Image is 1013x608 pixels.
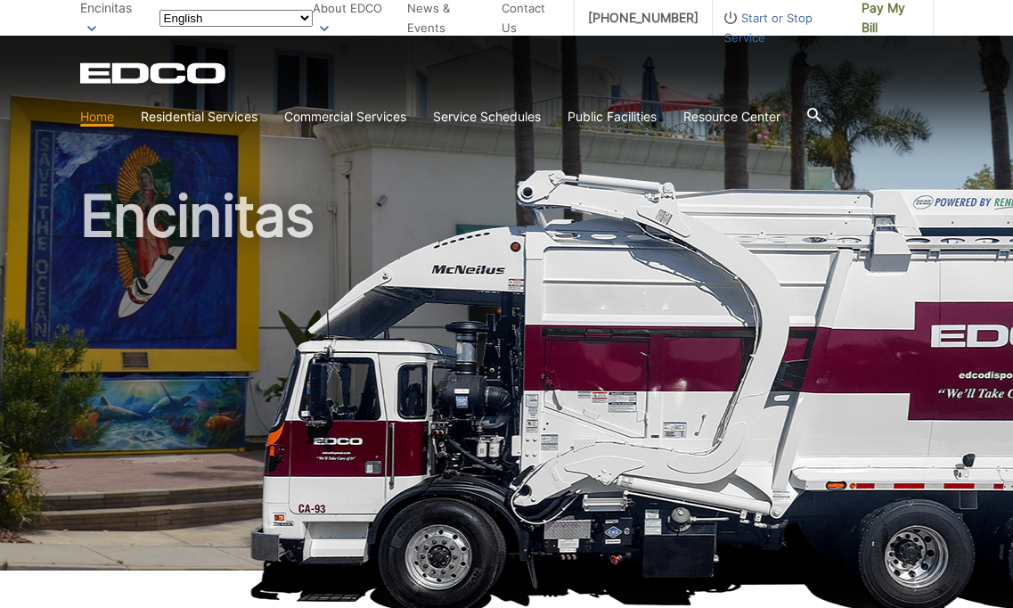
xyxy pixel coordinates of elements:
select: Select a language [159,10,313,27]
a: Resource Center [683,107,780,127]
h1: Encinitas [80,187,934,579]
a: Home [80,107,114,127]
a: Commercial Services [284,107,406,127]
a: Residential Services [141,107,257,127]
a: Public Facilities [568,107,657,127]
a: Service Schedules [433,107,541,127]
a: EDCD logo. Return to the homepage. [80,62,228,84]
